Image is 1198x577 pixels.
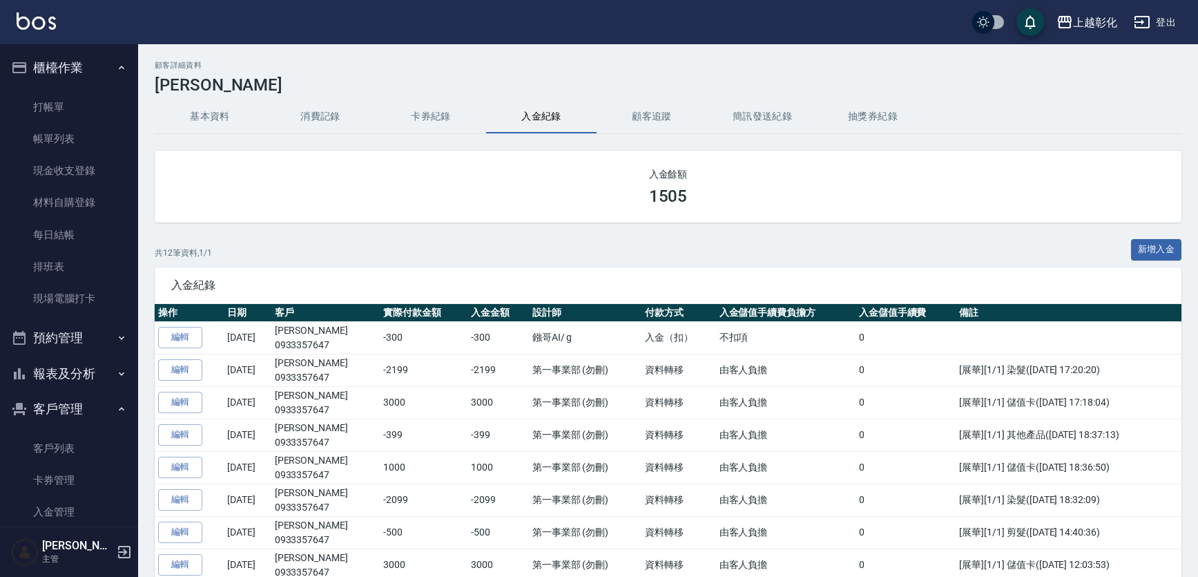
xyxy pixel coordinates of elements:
span: 入金紀錄 [171,278,1165,292]
td: [展華][1/1] 剪髮([DATE] 14:40:36) [956,516,1181,549]
td: [PERSON_NAME] [271,516,380,549]
td: [DATE] [224,419,271,451]
td: -300 [467,321,529,354]
a: 每日結帳 [6,219,133,251]
th: 操作 [155,304,224,322]
td: [PERSON_NAME] [271,321,380,354]
img: Person [11,538,39,566]
th: 實際付款金額 [380,304,467,322]
button: 櫃檯作業 [6,50,133,86]
a: 編輯 [158,489,202,511]
td: 資料轉移 [641,484,716,516]
td: 1000 [467,451,529,484]
p: 0933357647 [275,435,376,450]
a: 編輯 [158,327,202,348]
a: 材料自購登錄 [6,187,133,218]
a: 編輯 [158,424,202,446]
td: [DATE] [224,484,271,516]
td: 資料轉移 [641,354,716,386]
td: 1000 [380,451,467,484]
h5: [PERSON_NAME] [42,539,113,553]
td: 由客人負擔 [716,354,856,386]
td: 0 [856,516,956,549]
th: 入金儲值手續費 [856,304,956,322]
td: [DATE] [224,516,271,549]
td: 鏹哥AI / g [529,321,641,354]
td: 第一事業部 (勿刪) [529,354,641,386]
p: 0933357647 [275,468,376,482]
img: Logo [17,12,56,30]
button: 卡券紀錄 [376,100,486,133]
td: 由客人負擔 [716,516,856,549]
td: 0 [856,419,956,451]
h2: 入金餘額 [171,167,1165,181]
a: 編輯 [158,522,202,543]
td: -2199 [467,354,529,386]
td: [DATE] [224,321,271,354]
td: [展華][1/1] 儲值卡([DATE] 17:18:04) [956,386,1181,419]
a: 排班表 [6,251,133,283]
td: 0 [856,451,956,484]
td: [PERSON_NAME] [271,484,380,516]
td: 0 [856,386,956,419]
td: 入金（扣） [641,321,716,354]
td: 0 [856,354,956,386]
td: 第一事業部 (勿刪) [529,516,641,549]
a: 編輯 [158,392,202,413]
td: -399 [380,419,467,451]
button: 上越彰化 [1051,8,1123,37]
button: 簡訊發送紀錄 [707,100,818,133]
th: 備註 [956,304,1181,322]
th: 設計師 [529,304,641,322]
th: 付款方式 [641,304,716,322]
p: 0933357647 [275,533,376,547]
button: 抽獎券紀錄 [818,100,928,133]
a: 編輯 [158,359,202,381]
td: [展華][1/1] 儲值卡([DATE] 18:36:50) [956,451,1181,484]
p: 0933357647 [275,370,376,385]
a: 卡券管理 [6,464,133,496]
a: 客戶列表 [6,433,133,464]
td: [展華][1/1] 染髮([DATE] 17:20:20) [956,354,1181,386]
td: 資料轉移 [641,451,716,484]
td: 由客人負擔 [716,419,856,451]
td: 資料轉移 [641,516,716,549]
td: 0 [856,484,956,516]
td: [DATE] [224,451,271,484]
th: 客戶 [271,304,380,322]
h3: 1505 [649,187,688,206]
div: 上越彰化 [1073,14,1117,31]
p: 0933357647 [275,403,376,417]
button: 報表及分析 [6,356,133,392]
p: 主管 [42,553,113,565]
td: -2099 [380,484,467,516]
td: [PERSON_NAME] [271,354,380,386]
button: 入金紀錄 [486,100,597,133]
td: 0 [856,321,956,354]
td: [PERSON_NAME] [271,419,380,451]
th: 日期 [224,304,271,322]
td: [PERSON_NAME] [271,451,380,484]
td: 資料轉移 [641,419,716,451]
button: 新增入金 [1131,239,1182,261]
button: 登出 [1128,10,1181,35]
a: 打帳單 [6,91,133,123]
td: 第一事業部 (勿刪) [529,386,641,419]
a: 編輯 [158,457,202,478]
button: 客戶管理 [6,391,133,427]
p: 0933357647 [275,338,376,352]
td: [展華][1/1] 染髮([DATE] 18:32:09) [956,484,1181,516]
a: 帳單列表 [6,123,133,155]
td: 第一事業部 (勿刪) [529,419,641,451]
td: [DATE] [224,354,271,386]
td: -2199 [380,354,467,386]
p: 共 12 筆資料, 1 / 1 [155,247,212,259]
td: 由客人負擔 [716,386,856,419]
td: [PERSON_NAME] [271,386,380,419]
a: 現場電腦打卡 [6,283,133,314]
p: 0933357647 [275,500,376,515]
td: -500 [380,516,467,549]
td: -2099 [467,484,529,516]
td: -500 [467,516,529,549]
a: 入金管理 [6,496,133,528]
